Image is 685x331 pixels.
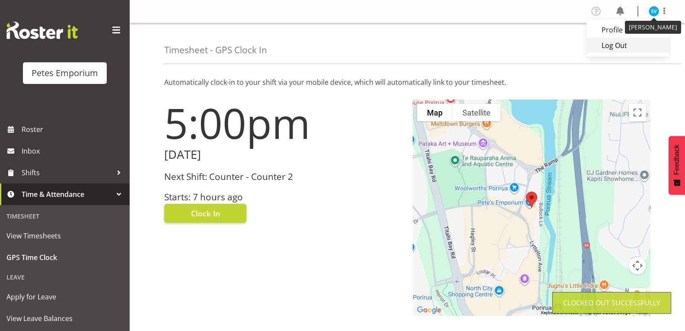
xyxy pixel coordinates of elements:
[417,104,452,121] button: Show street map
[2,225,127,247] a: View Timesheets
[415,305,443,316] img: Google
[586,22,669,38] a: Profile
[6,290,123,303] span: Apply for Leave
[191,208,220,219] span: Clock In
[629,104,646,121] button: Toggle fullscreen view
[2,308,127,329] a: View Leave Balances
[6,312,123,325] span: View Leave Balances
[563,298,660,308] div: Clocked out Successfully
[22,123,125,136] span: Roster
[164,192,402,202] h3: Starts: 7 hours ago
[2,247,127,268] a: GPS Time Clock
[586,38,669,53] a: Log Out
[2,207,127,225] div: Timesheet
[164,204,246,223] button: Clock In
[2,268,127,286] div: Leave
[541,310,578,316] button: Keyboard shortcuts
[6,251,123,264] span: GPS Time Clock
[164,100,402,146] h1: 5:00pm
[6,22,78,39] img: Rosterit website logo
[452,104,500,121] button: Show satellite imagery
[629,257,646,274] button: Map camera controls
[22,145,125,157] span: Inbox
[164,172,402,182] h3: Next Shift: Counter - Counter 2
[22,188,112,201] span: Time & Attendance
[629,288,646,305] button: Drag Pegman onto the map to open Street View
[164,148,402,161] h2: [DATE]
[415,305,443,316] a: Open this area in Google Maps (opens a new window)
[32,67,98,80] div: Petes Emporium
[669,136,685,195] button: Feedback - Show survey
[673,145,681,175] span: Feedback
[164,77,650,87] p: Automatically clock-in to your shift via your mobile device, which will automatically link to you...
[2,286,127,308] a: Apply for Leave
[22,166,112,179] span: Shifts
[649,6,659,16] img: sasha-vandervalk6911.jpg
[164,45,267,55] h4: Timesheet - GPS Clock In
[6,229,123,242] span: View Timesheets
